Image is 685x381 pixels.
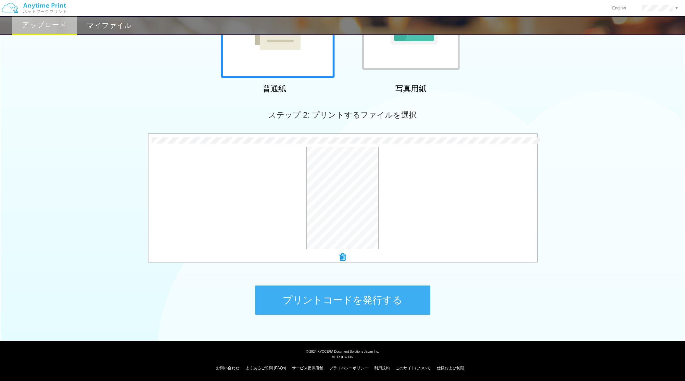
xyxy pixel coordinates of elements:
[87,22,132,30] h2: マイファイル
[329,366,368,370] a: プライバシーポリシー
[268,110,416,119] span: ステップ 2: プリントするファイルを選択
[306,349,379,353] span: © 2024 KYOCERA Document Solutions Japan Inc.
[354,84,468,93] h2: 写真用紙
[216,366,239,370] a: お問い合わせ
[374,366,390,370] a: 利用規約
[292,366,323,370] a: サービス提供店舗
[218,84,331,93] h2: 普通紙
[246,366,286,370] a: よくあるご質問 (FAQs)
[22,21,67,29] h2: アップロード
[332,355,353,359] span: v1.17.0.32136
[255,286,430,315] button: プリントコードを発行する
[437,366,464,370] a: 仕様および制限
[396,366,431,370] a: このサイトについて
